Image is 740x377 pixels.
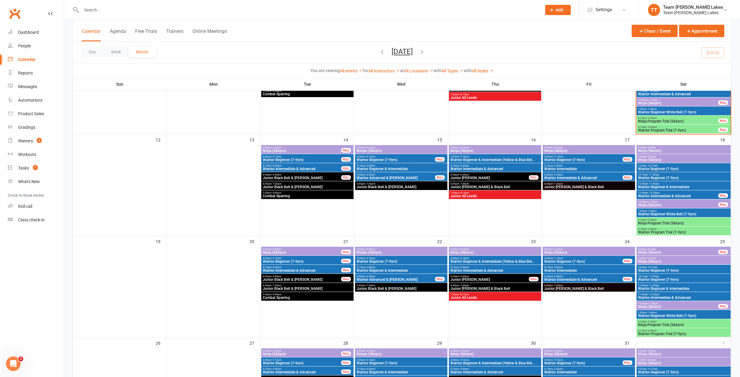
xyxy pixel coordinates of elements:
span: Warrior Advanced & [PERSON_NAME] [356,278,435,281]
th: Thu [448,78,542,90]
span: 12:30pm [638,201,719,203]
div: 19 [156,236,167,246]
span: Junior Black Belt & [PERSON_NAME] [356,185,446,189]
div: Waivers [18,138,33,143]
span: 4:30pm [356,257,446,260]
span: - 4:30pm [365,146,375,149]
span: - 6:00pm [272,266,281,269]
a: What's New [8,175,64,188]
div: FULL [529,175,538,180]
span: 6:00pm [262,173,341,176]
a: Clubworx [7,6,22,21]
span: 6:00pm [544,275,623,278]
span: 5:15pm [262,164,341,167]
span: 10:15am [638,275,729,278]
span: Warrior Intermediate & Advanced [262,167,341,171]
span: 5:15pm [450,266,540,269]
span: - 7:30pm [553,284,563,287]
span: - 8:15pm [459,93,469,96]
span: 6:45pm [450,284,540,287]
span: Ninja (5&6yrs) [544,251,634,254]
span: Warrior Intermediate & Advanced [450,167,540,171]
span: - 11:45am [648,182,659,185]
div: FULL [435,157,445,162]
span: - 9:30am [646,257,656,260]
div: FULL [718,100,728,105]
span: - 6:45pm [553,275,563,278]
span: - 6:45pm [365,173,375,176]
span: - 9:30am [646,155,656,158]
span: 2 [18,356,23,361]
button: Add [545,5,571,15]
span: - 7:30pm [459,284,469,287]
input: Search... [80,6,537,14]
span: - 10:15am [646,266,658,269]
span: - 8:00pm [272,293,281,296]
span: Ninja (5&6yrs) [638,251,719,254]
span: - 4:30pm [553,146,563,149]
span: Add [556,8,563,12]
span: Warrior Beginner White Belt (7-9yrs) [638,212,729,216]
span: 6:45pm [262,284,352,287]
strong: with [464,68,472,73]
button: Calendar [82,28,101,41]
button: Online Meetings [192,28,227,41]
span: 4:30pm [544,257,623,260]
button: Agenda [110,28,126,41]
span: - 5:15pm [365,155,375,158]
span: - 7:30pm [553,182,563,185]
span: 6:45pm [450,182,540,185]
a: Messages [8,80,64,93]
a: People [8,39,64,53]
span: Junior Black Belt & [PERSON_NAME] [262,176,341,180]
div: FULL [718,250,728,254]
span: 5:15pm [450,164,540,167]
span: Warrior Beginner (7-9yrs) [638,167,729,171]
div: FULL [718,202,728,207]
span: 7:30pm [450,93,540,96]
div: 21 [343,236,354,246]
span: - 4:30pm [272,146,281,149]
span: Ninja (5&6yrs) [638,149,729,153]
span: - 7:30pm [272,284,281,287]
strong: for [363,68,368,73]
span: Junior Black Belt & [PERSON_NAME] [262,185,352,189]
div: 24 [625,236,636,246]
span: 9:30am [638,266,729,269]
a: All Instructors [368,68,400,73]
span: 4:00pm [262,146,341,149]
div: FULL [718,128,728,132]
span: 7:30pm [262,192,352,194]
span: 4:30pm [356,155,435,158]
span: 3:15pm [638,228,729,230]
span: Junior Black Belt & [PERSON_NAME] [356,287,446,290]
th: Sat [636,78,731,90]
div: What's New [18,179,40,184]
span: 8:30am [638,146,729,149]
div: FULL [341,148,351,153]
div: Workouts [18,152,36,157]
div: Messages [18,84,37,89]
span: 3 [37,138,42,143]
span: Warrior Beginner & Intermediate (Yellow & Blue Bel... [450,158,540,162]
div: FULL [435,175,445,180]
span: - 4:30pm [272,248,281,251]
span: Warrior Intermediate & Advanced [544,176,623,180]
button: [DATE] [392,47,413,56]
span: 1 [33,165,38,170]
div: 23 [531,236,542,246]
th: Tue [261,78,354,90]
div: 25 [720,236,731,246]
span: - 6:00pm [459,164,469,167]
span: Combat Sparring [262,92,352,96]
span: Junior [PERSON_NAME] & Black Belt [450,185,540,189]
span: 3:15pm [638,126,719,128]
div: 17 [625,135,636,144]
span: - 3:45pm [647,228,657,230]
span: Warrior Program Trial (7-9yrs) [638,230,729,234]
span: Warrior Beginner & Intermediate [638,287,729,290]
div: 13 [249,135,260,144]
button: Day [81,46,103,57]
span: - 6:00pm [272,164,281,167]
th: Sun [73,78,167,90]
